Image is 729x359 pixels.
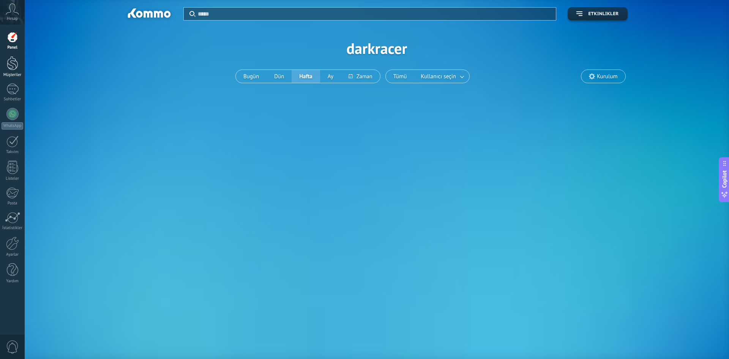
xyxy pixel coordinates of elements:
button: Ay [320,70,341,83]
div: İstatistikler [2,226,24,231]
button: Zaman [341,70,380,83]
div: Müşteriler [2,73,24,77]
div: Posta [2,201,24,206]
div: Panel [2,45,24,50]
div: Listeler [2,176,24,181]
span: Kurulum [597,73,618,80]
button: Bugün [236,70,267,83]
span: Etkinlikler [588,11,619,17]
div: Yardım [2,279,24,284]
div: Ayarlar [2,252,24,257]
div: Takvim [2,150,24,155]
span: Hesap [7,16,18,21]
div: Sohbetler [2,97,24,102]
button: Kullanıcı seçin [414,70,469,83]
button: Tümü [386,70,415,83]
span: Copilot [721,170,728,188]
button: Hafta [292,70,320,83]
div: WhatsApp [2,122,23,130]
span: Kullanıcı seçin [419,71,458,82]
button: Dün [267,70,292,83]
button: Etkinlikler [568,7,627,21]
